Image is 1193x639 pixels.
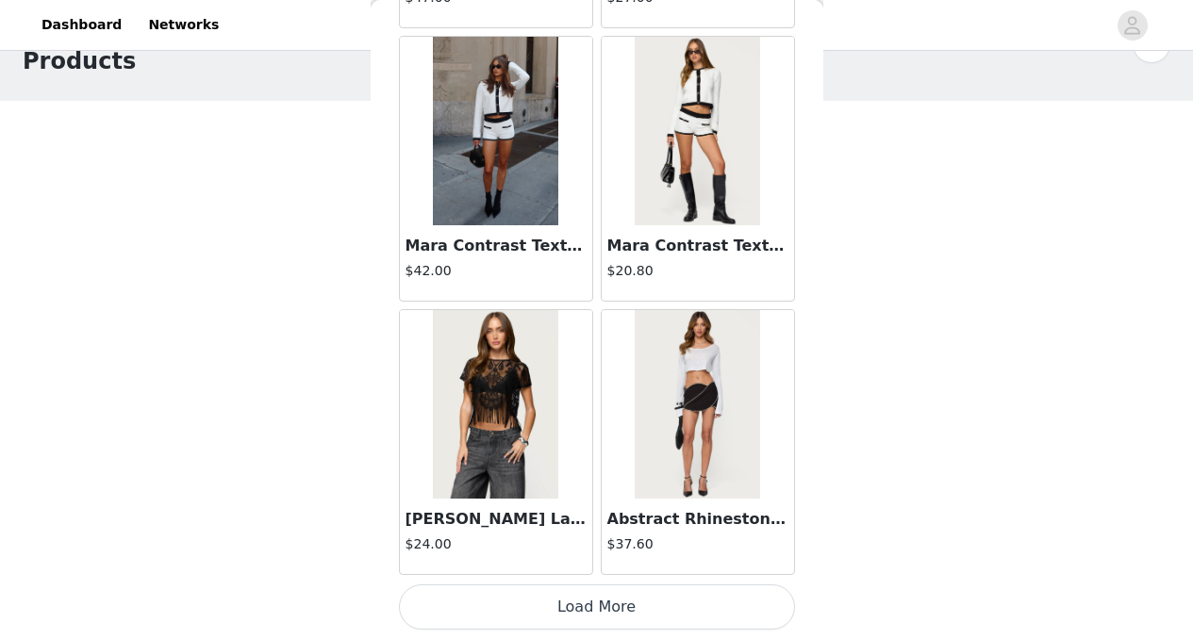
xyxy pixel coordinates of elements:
[137,4,230,46] a: Networks
[607,261,788,281] h4: $20.80
[406,261,587,281] h4: $42.00
[433,310,558,499] img: Kira Sheer Lace Fringe Top
[406,534,587,554] h4: $24.00
[399,584,795,630] button: Load More
[607,534,788,554] h4: $37.60
[406,508,587,531] h3: [PERSON_NAME] Lace Fringe Top
[607,508,788,531] h3: Abstract Rhinestone Mini Skort
[635,310,760,499] img: Abstract Rhinestone Mini Skort
[30,4,133,46] a: Dashboard
[23,44,136,78] h1: Products
[433,37,558,225] img: Mara Contrast Textured Knit Cardigan
[406,235,587,257] h3: Mara Contrast Textured Knit Cardigan
[607,235,788,257] h3: Mara Contrast Textured Knit Shorts
[635,37,760,225] img: Mara Contrast Textured Knit Shorts
[1123,10,1141,41] div: avatar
